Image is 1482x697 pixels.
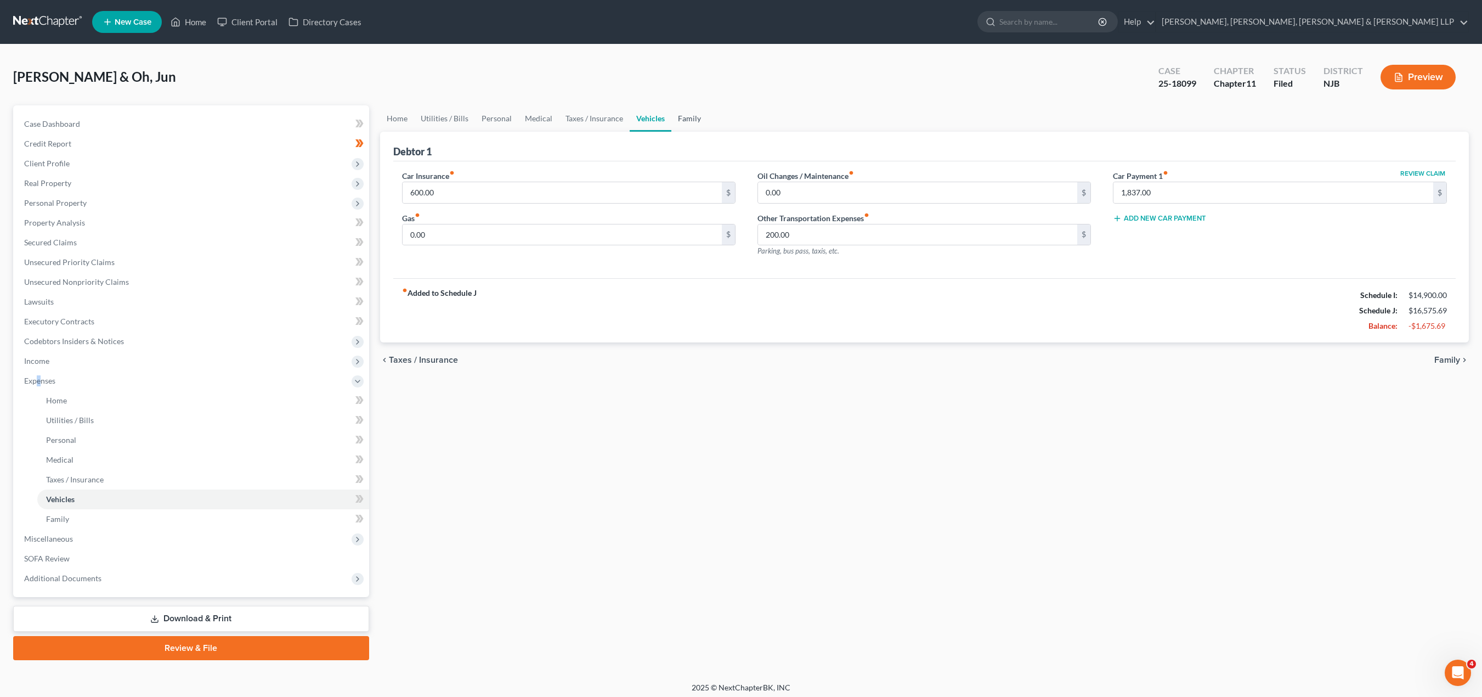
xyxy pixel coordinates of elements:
label: Car Insurance [402,170,455,182]
a: Review & File [13,636,369,660]
button: Add New Car Payment [1113,214,1206,223]
div: Debtor 1 [393,145,432,158]
input: -- [1113,182,1433,203]
a: Home [165,12,212,32]
label: Oil Changes / Maintenance [757,170,854,182]
div: NJB [1323,77,1363,90]
a: Client Portal [212,12,283,32]
div: Chapter [1214,65,1256,77]
i: fiber_manual_record [1163,170,1168,176]
span: Lawsuits [24,297,54,306]
a: [PERSON_NAME], [PERSON_NAME], [PERSON_NAME] & [PERSON_NAME] LLP [1156,12,1468,32]
span: Client Profile [24,159,70,168]
label: Gas [402,212,420,224]
div: -$1,675.69 [1409,321,1447,331]
span: Miscellaneous [24,534,73,543]
a: Credit Report [15,134,369,154]
span: Parking, bus pass, taxis, etc. [757,246,839,255]
a: SOFA Review [15,549,369,569]
div: $14,900.00 [1409,290,1447,301]
div: $ [722,182,735,203]
span: Home [46,396,67,405]
div: Filed [1274,77,1306,90]
a: Download & Print [13,606,369,632]
i: fiber_manual_record [864,212,869,218]
span: Codebtors Insiders & Notices [24,336,124,346]
a: Personal [37,430,369,450]
a: Home [380,105,414,132]
div: $ [1077,182,1090,203]
label: Car Payment 1 [1113,170,1168,182]
a: Taxes / Insurance [37,470,369,490]
a: Lawsuits [15,292,369,312]
div: Chapter [1214,77,1256,90]
input: -- [758,182,1078,203]
span: Family [1434,356,1460,364]
i: chevron_left [380,356,389,364]
span: Personal [46,435,76,445]
span: Medical [46,455,73,464]
span: Case Dashboard [24,119,80,128]
label: Other Transportation Expenses [757,212,869,224]
span: Taxes / Insurance [46,475,104,484]
button: chevron_left Taxes / Insurance [380,356,458,364]
div: Status [1274,65,1306,77]
button: Preview [1381,65,1456,89]
a: Unsecured Priority Claims [15,252,369,272]
a: Case Dashboard [15,114,369,134]
i: fiber_manual_record [402,288,408,293]
strong: Schedule I: [1360,290,1398,300]
div: $ [722,224,735,245]
span: [PERSON_NAME] & Oh, Jun [13,69,176,85]
a: Help [1118,12,1155,32]
a: Medical [37,450,369,470]
iframe: Intercom live chat [1445,660,1471,686]
span: New Case [115,18,151,26]
span: Additional Documents [24,574,101,583]
a: Utilities / Bills [37,411,369,430]
a: Unsecured Nonpriority Claims [15,272,369,292]
span: 4 [1467,660,1476,668]
button: Family chevron_right [1434,356,1469,364]
div: District [1323,65,1363,77]
span: Utilities / Bills [46,415,94,425]
input: -- [758,224,1078,245]
input: -- [403,182,722,203]
span: Unsecured Nonpriority Claims [24,277,129,286]
a: Family [37,509,369,529]
a: Home [37,391,369,411]
a: Directory Cases [283,12,367,32]
i: chevron_right [1460,356,1469,364]
a: Vehicles [630,105,671,132]
span: Income [24,356,49,366]
i: fiber_manual_record [849,170,854,176]
span: Unsecured Priority Claims [24,257,115,267]
span: Real Property [24,178,71,188]
span: Taxes / Insurance [389,356,458,364]
span: Expenses [24,376,55,385]
div: 25-18099 [1158,77,1196,90]
input: Search by name... [999,12,1100,32]
button: Review Claim [1399,170,1447,177]
span: 11 [1246,78,1256,88]
div: $ [1077,224,1090,245]
span: Secured Claims [24,238,77,247]
a: Taxes / Insurance [559,105,630,132]
a: Secured Claims [15,233,369,252]
span: Vehicles [46,494,75,504]
span: SOFA Review [24,554,70,563]
a: Medical [518,105,559,132]
span: Credit Report [24,139,71,148]
a: Utilities / Bills [414,105,475,132]
strong: Added to Schedule J [402,288,477,334]
span: Property Analysis [24,218,85,227]
input: -- [403,224,722,245]
a: Property Analysis [15,213,369,233]
a: Personal [475,105,518,132]
div: $ [1433,182,1446,203]
span: Family [46,514,69,524]
div: Case [1158,65,1196,77]
a: Family [671,105,708,132]
i: fiber_manual_record [449,170,455,176]
span: Executory Contracts [24,317,94,326]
